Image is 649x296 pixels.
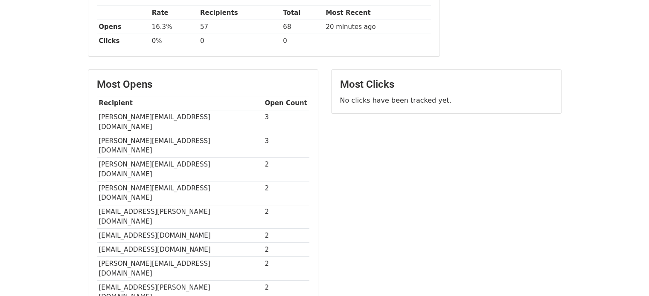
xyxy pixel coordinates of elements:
td: 0 [198,34,281,48]
td: [PERSON_NAME][EMAIL_ADDRESS][DOMAIN_NAME] [97,257,263,281]
td: 2 [263,243,309,257]
td: [EMAIL_ADDRESS][DOMAIN_NAME] [97,243,263,257]
td: 2 [263,257,309,281]
td: [EMAIL_ADDRESS][DOMAIN_NAME] [97,229,263,243]
th: Rate [150,6,198,20]
h3: Most Opens [97,78,309,91]
td: [PERSON_NAME][EMAIL_ADDRESS][DOMAIN_NAME] [97,158,263,181]
td: 68 [281,20,323,34]
td: 3 [263,134,309,158]
td: 57 [198,20,281,34]
td: [PERSON_NAME][EMAIL_ADDRESS][DOMAIN_NAME] [97,110,263,134]
th: Recipients [198,6,281,20]
h3: Most Clicks [340,78,553,91]
th: Clicks [97,34,150,48]
th: Most Recent [324,6,431,20]
td: 16.3% [150,20,198,34]
th: Open Count [263,96,309,110]
td: 2 [263,158,309,181]
td: 20 minutes ago [324,20,431,34]
th: Recipient [97,96,263,110]
td: 2 [263,229,309,243]
td: 2 [263,205,309,229]
td: [EMAIL_ADDRESS][PERSON_NAME][DOMAIN_NAME] [97,205,263,229]
td: 3 [263,110,309,134]
th: Opens [97,20,150,34]
td: 0% [150,34,198,48]
td: 2 [263,181,309,205]
th: Total [281,6,323,20]
p: No clicks have been tracked yet. [340,96,553,105]
td: 0 [281,34,323,48]
td: [PERSON_NAME][EMAIL_ADDRESS][DOMAIN_NAME] [97,134,263,158]
td: [PERSON_NAME][EMAIL_ADDRESS][DOMAIN_NAME] [97,181,263,205]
